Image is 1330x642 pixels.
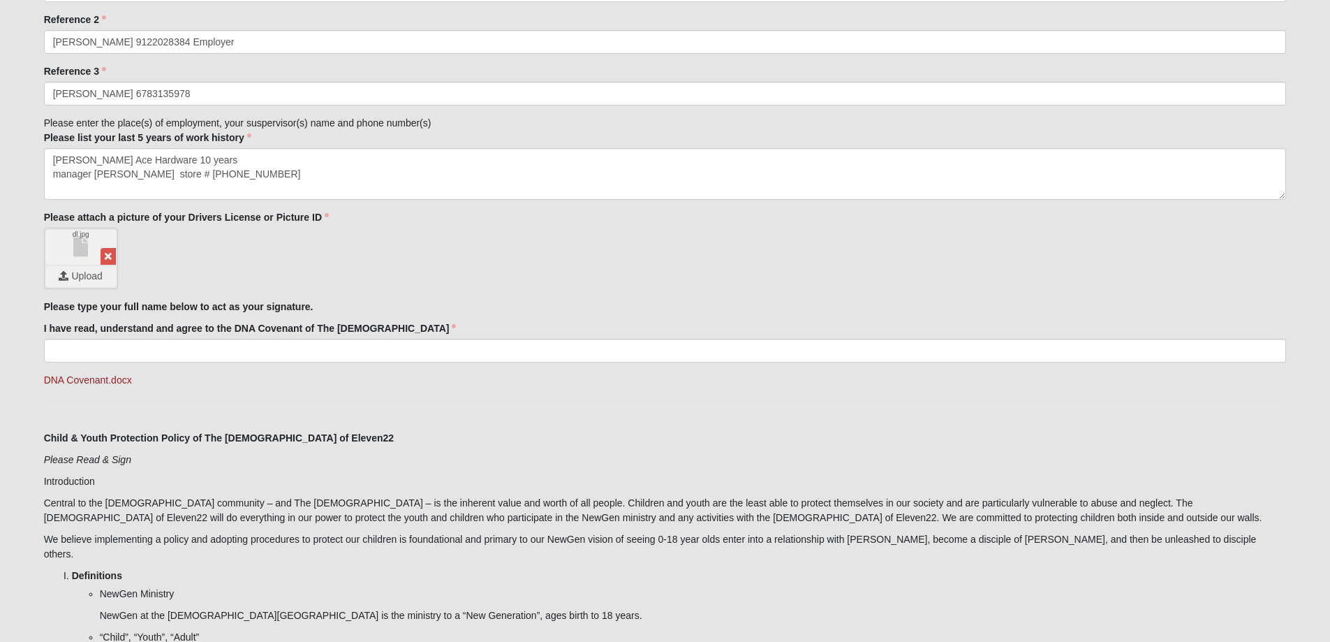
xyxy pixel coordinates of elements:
[44,532,1287,562] p: We believe implementing a policy and adopting procedures to protect our children is foundational ...
[46,230,116,265] a: dl.jpg
[100,587,1287,601] p: NewGen Ministry
[100,608,1287,623] p: NewGen at the [DEMOGRAPHIC_DATA][GEOGRAPHIC_DATA] is the ministry to a “New Generation”, ages bir...
[44,474,1287,489] p: Introduction
[44,131,251,145] label: Please list your last 5 years of work history
[44,301,313,312] strong: Please type your full name below to act as your signature.
[101,248,116,265] a: Remove File
[72,570,1287,582] h5: Definitions
[44,321,457,335] label: I have read, understand and agree to the DNA Covenant of The [DEMOGRAPHIC_DATA]
[44,64,106,78] label: Reference 3
[44,210,329,224] label: Please attach a picture of your Drivers License or Picture ID
[44,496,1287,525] p: Central to the [DEMOGRAPHIC_DATA] community – and The [DEMOGRAPHIC_DATA] – is the inherent value ...
[44,432,394,444] strong: Child & Youth Protection Policy of The [DEMOGRAPHIC_DATA] of Eleven22
[44,374,132,386] a: DNA Covenant.docx
[44,454,131,465] i: Please Read & Sign
[44,13,106,27] label: Reference 2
